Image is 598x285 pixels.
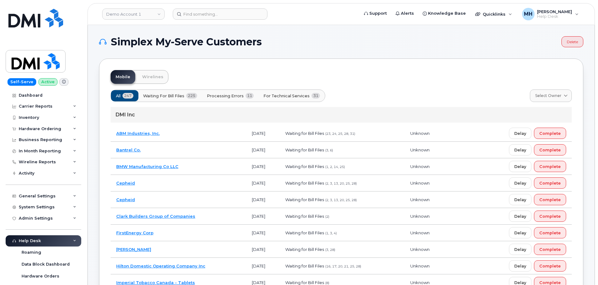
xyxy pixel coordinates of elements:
[285,181,324,186] span: Waiting for Bill Files
[509,260,531,272] button: Delay
[285,147,324,152] span: Waiting for Bill Files
[509,227,531,238] button: Delay
[539,164,561,170] span: Complete
[116,147,141,152] a: Bantrel Co.
[246,175,280,191] td: [DATE]
[325,248,335,252] span: (3, 28)
[535,93,561,99] span: Select Owner
[116,181,135,186] a: Cepheid
[325,198,357,202] span: (2, 3, 13, 20, 25, 28)
[410,164,430,169] span: Unknown
[285,230,324,235] span: Waiting for Bill Files
[285,164,324,169] span: Waiting for Bill Files
[325,148,333,152] span: (3, 6)
[539,230,561,236] span: Complete
[246,142,280,158] td: [DATE]
[534,128,566,139] button: Complete
[539,197,561,203] span: Complete
[514,147,526,153] span: Delay
[325,132,355,136] span: (23, 24, 25, 28, 31)
[514,230,526,236] span: Delay
[285,247,324,252] span: Waiting for Bill Files
[539,147,561,153] span: Complete
[111,107,572,123] div: DMI Inc
[534,211,566,222] button: Complete
[325,231,337,235] span: (1, 3, 4)
[534,144,566,155] button: Complete
[530,89,572,102] a: Select Owner
[111,70,135,84] a: Mobile
[410,230,430,235] span: Unknown
[285,131,324,136] span: Waiting for Bill Files
[410,147,430,152] span: Unknown
[410,131,430,136] span: Unknown
[311,93,320,99] span: 31
[116,214,195,219] a: Clark Builders Group of Companies
[509,194,531,205] button: Delay
[509,128,531,139] button: Delay
[509,177,531,189] button: Delay
[116,263,205,268] a: Hilton Domestic Operating Company Inc
[561,36,583,47] a: Delete
[514,213,526,219] span: Delay
[534,227,566,238] button: Complete
[116,280,195,285] a: Imperial Tobacco Canada - Tablets
[116,131,160,136] a: ABM Industries, Inc.
[514,164,526,170] span: Delay
[285,280,324,285] span: Waiting for Bill Files
[263,93,310,99] span: For Technical Services
[285,214,324,219] span: Waiting for Bill Files
[325,181,357,186] span: (2, 3, 13, 20, 25, 28)
[539,130,561,136] span: Complete
[509,211,531,222] button: Delay
[534,244,566,255] button: Complete
[410,280,430,285] span: Unknown
[410,263,430,268] span: Unknown
[325,165,345,169] span: (1, 2, 14, 25)
[534,194,566,205] button: Complete
[285,263,324,268] span: Waiting for Bill Files
[514,130,526,136] span: Delay
[539,263,561,269] span: Complete
[207,93,244,99] span: Processing Errors
[514,197,526,203] span: Delay
[534,177,566,189] button: Complete
[246,158,280,175] td: [DATE]
[246,93,254,99] span: 11
[246,225,280,241] td: [DATE]
[539,247,561,252] span: Complete
[509,244,531,255] button: Delay
[534,260,566,272] button: Complete
[325,264,361,268] span: (16, 17, 20, 21, 25, 28)
[246,208,280,225] td: [DATE]
[539,213,561,219] span: Complete
[143,93,184,99] span: Waiting for Bill Files
[116,197,135,202] a: Cepheid
[116,230,153,235] a: FirstEnergy Corp
[186,93,197,99] span: 225
[116,247,151,252] a: [PERSON_NAME]
[539,180,561,186] span: Complete
[246,241,280,258] td: [DATE]
[325,215,329,219] span: (2)
[246,125,280,142] td: [DATE]
[514,263,526,269] span: Delay
[410,181,430,186] span: Unknown
[325,281,329,285] span: (8)
[410,247,430,252] span: Unknown
[410,197,430,202] span: Unknown
[285,197,324,202] span: Waiting for Bill Files
[410,214,430,219] span: Unknown
[246,258,280,274] td: [DATE]
[509,144,531,155] button: Delay
[116,164,178,169] a: BMW Manufacturing Co LLC
[534,161,566,172] button: Complete
[514,180,526,186] span: Delay
[514,247,526,252] span: Delay
[111,37,262,47] span: Simplex My-Serve Customers
[246,191,280,208] td: [DATE]
[137,70,168,84] a: Wirelines
[509,161,531,172] button: Delay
